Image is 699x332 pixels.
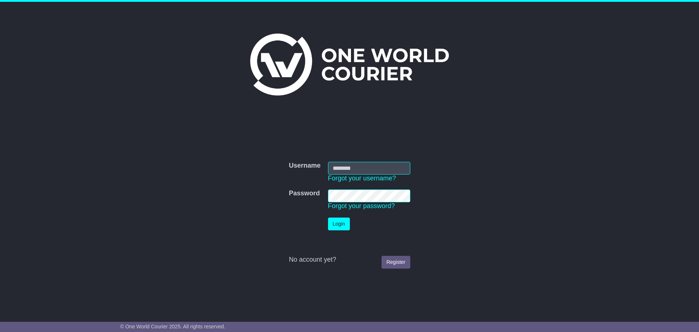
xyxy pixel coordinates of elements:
a: Forgot your username? [328,175,396,182]
span: © One World Courier 2025. All rights reserved. [120,324,225,329]
label: Password [289,190,320,198]
div: No account yet? [289,256,410,264]
img: One World [250,34,449,95]
a: Register [382,256,410,269]
label: Username [289,162,320,170]
button: Login [328,218,350,230]
a: Forgot your password? [328,202,395,210]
